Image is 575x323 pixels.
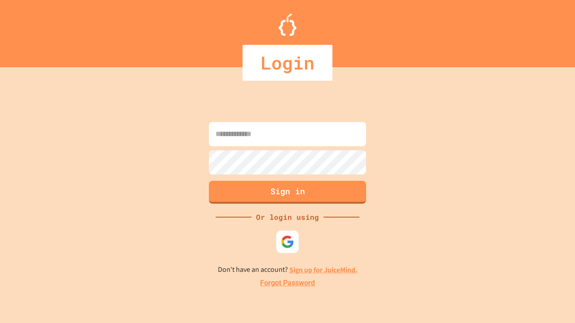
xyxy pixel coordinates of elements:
[281,235,294,249] img: google-icon.svg
[279,13,296,36] img: Logo.svg
[289,265,358,275] a: Sign up for JuiceMind.
[209,181,366,204] button: Sign in
[500,248,566,286] iframe: chat widget
[243,45,332,81] div: Login
[537,287,566,314] iframe: chat widget
[218,264,358,275] p: Don't have an account?
[252,212,323,223] div: Or login using
[260,278,315,288] a: Forgot Password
